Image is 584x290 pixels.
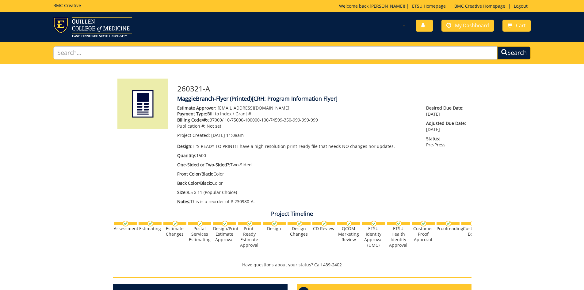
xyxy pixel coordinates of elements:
[177,153,196,158] span: Quantity:
[177,105,216,111] span: Estimate Approver:
[252,95,338,102] span: [CRH: Program Information Flyer]
[114,226,137,231] div: Assessment
[177,162,230,168] span: One-Sided or Two-Sided?:
[53,46,498,60] input: Search...
[337,226,360,242] div: QCOM Marketing Review
[455,22,489,29] span: My Dashboard
[177,171,213,177] span: Front Color/Black:
[426,120,467,133] p: [DATE]
[396,221,402,226] img: checkmark
[371,221,377,226] img: checkmark
[177,143,193,149] span: Design:
[147,221,153,226] img: checkmark
[177,189,417,195] p: 8.5 x 11 (Popular Choice)
[172,221,178,226] img: checkmark
[426,136,467,142] span: Status:
[177,111,207,117] span: Payment Type:
[421,221,426,226] img: checkmark
[113,262,471,268] p: Have questions about your status? Call 439-2402
[177,143,417,149] p: IT'S READY TO PRINT! I have a high resolution print-ready file that needs NO changes nor updates.
[426,120,467,126] span: Adjusted Due Date:
[346,221,352,226] img: checkmark
[497,46,531,60] button: Search
[177,180,417,186] p: Color
[238,226,261,248] div: Print-Ready Estimate Approval
[177,162,417,168] p: Two-Sided
[362,226,385,248] div: ETSU Identity Approval (UMC)
[445,221,451,226] img: checkmark
[470,221,476,226] img: checkmark
[163,226,186,237] div: Estimate Changes
[197,221,203,226] img: checkmark
[139,226,162,231] div: Estimating
[387,226,410,248] div: ETSU Health Identity Approval
[177,123,205,129] span: Publication #:
[441,20,494,32] a: My Dashboard
[207,123,221,129] span: Not set
[177,117,417,123] p: e37000/ 10-75000-100000-100-74599-350-999-999-999
[412,226,435,242] div: Customer Proof Approval
[177,96,467,102] h4: MaggieBranch-Flyer (Printed)
[53,17,132,37] img: ETSU logo
[409,3,449,9] a: ETSU Homepage
[177,105,417,111] p: [EMAIL_ADDRESS][DOMAIN_NAME]
[188,226,211,242] div: Postal Services Estimating
[123,221,128,226] img: checkmark
[370,3,404,9] a: [PERSON_NAME]
[222,221,228,226] img: checkmark
[511,3,531,9] a: Logout
[516,22,526,29] span: Cart
[117,79,168,129] img: Product featured image
[113,211,471,217] h4: Project Timeline
[426,105,467,111] span: Desired Due Date:
[213,226,236,242] div: Design/Print Estimate Approval
[177,111,417,117] p: Bill to Index / Grant #
[177,180,212,186] span: Back Color/Black:
[177,199,190,204] span: Notes:
[502,20,531,32] a: Cart
[461,226,484,237] div: Customer Edits
[53,3,81,8] h5: BMC Creative
[177,85,467,93] h3: 260321-A
[177,199,417,205] p: This is a reorder of # 230980-A.
[177,117,207,123] span: Billing Code/#:
[177,153,417,159] p: 1500
[272,221,277,226] img: checkmark
[177,171,417,177] p: Color
[177,189,187,195] span: Size:
[451,3,508,9] a: BMC Creative Homepage
[437,226,460,231] div: Proofreading
[312,226,335,231] div: CD Review
[263,226,286,231] div: Design
[288,226,311,237] div: Design Changes
[339,3,531,9] p: Welcome back, ! | | |
[296,221,302,226] img: checkmark
[321,221,327,226] img: checkmark
[426,136,467,148] p: Pre-Press
[426,105,467,117] p: [DATE]
[177,132,210,138] span: Project Created:
[247,221,253,226] img: checkmark
[211,132,244,138] span: [DATE] 11:08am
